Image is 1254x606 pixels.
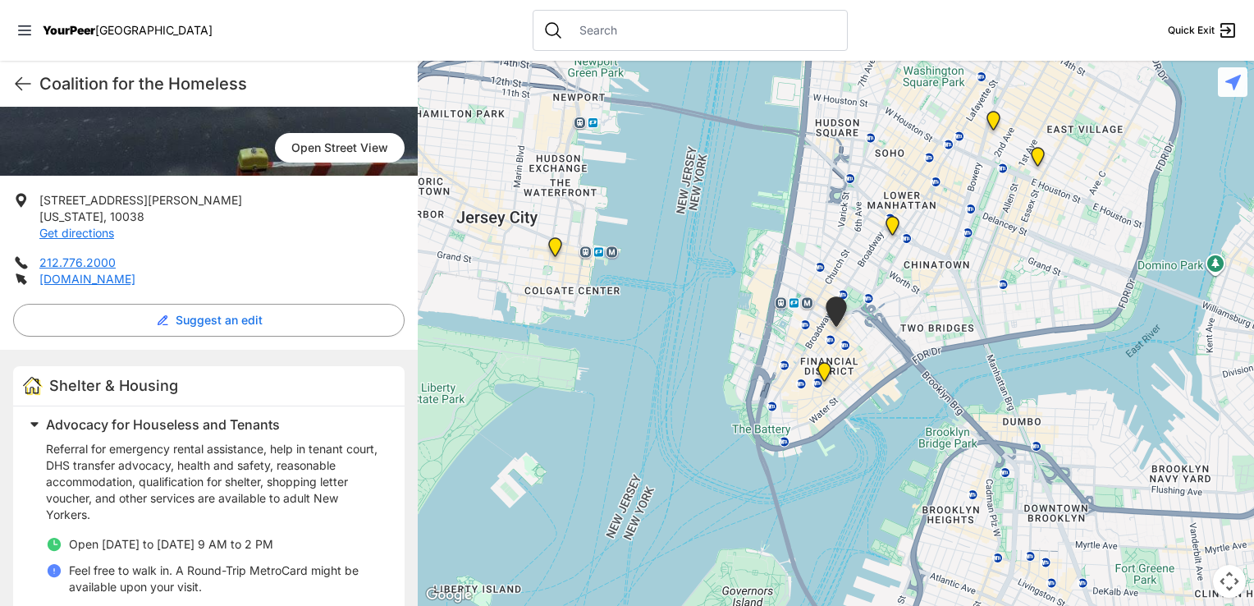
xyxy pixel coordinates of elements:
[69,562,385,595] p: Feel free to walk in. A Round-Trip MetroCard might be available upon your visit.
[1168,24,1215,37] span: Quick Exit
[1213,565,1246,598] button: Map camera controls
[69,537,273,551] span: Open [DATE] to [DATE] 9 AM to 2 PM
[570,22,837,39] input: Search
[1168,21,1238,40] a: Quick Exit
[103,209,107,223] span: ,
[95,23,213,37] span: [GEOGRAPHIC_DATA]
[39,193,242,207] span: [STREET_ADDRESS][PERSON_NAME]
[46,441,385,523] p: Referral for emergency rental assistance, help in tenant court, DHS transfer advocacy, health and...
[39,72,405,95] h1: Coalition for the Homeless
[822,296,850,333] div: Main Office
[39,272,135,286] a: [DOMAIN_NAME]
[39,209,103,223] span: [US_STATE]
[13,304,405,337] button: Suggest an edit
[275,133,405,163] span: Open Street View
[39,226,114,240] a: Get directions
[545,237,565,264] div: St Joseph's and St Mary's Home
[1027,147,1048,173] div: University Community Social Services (UCSS)
[422,585,476,606] a: Open this area in Google Maps (opens a new window)
[39,255,116,269] a: 212.776.2000
[422,585,476,606] img: Google
[110,209,144,223] span: 10038
[43,23,95,37] span: YourPeer
[46,416,280,433] span: Advocacy for Houseless and Tenants
[49,377,178,394] span: Shelter & Housing
[43,25,213,35] a: YourPeer[GEOGRAPHIC_DATA]
[882,216,903,242] div: Tribeca Campus/New York City Rescue Mission
[983,111,1004,137] div: Third Street Men's Shelter and Clinic
[176,312,263,328] span: Suggest an edit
